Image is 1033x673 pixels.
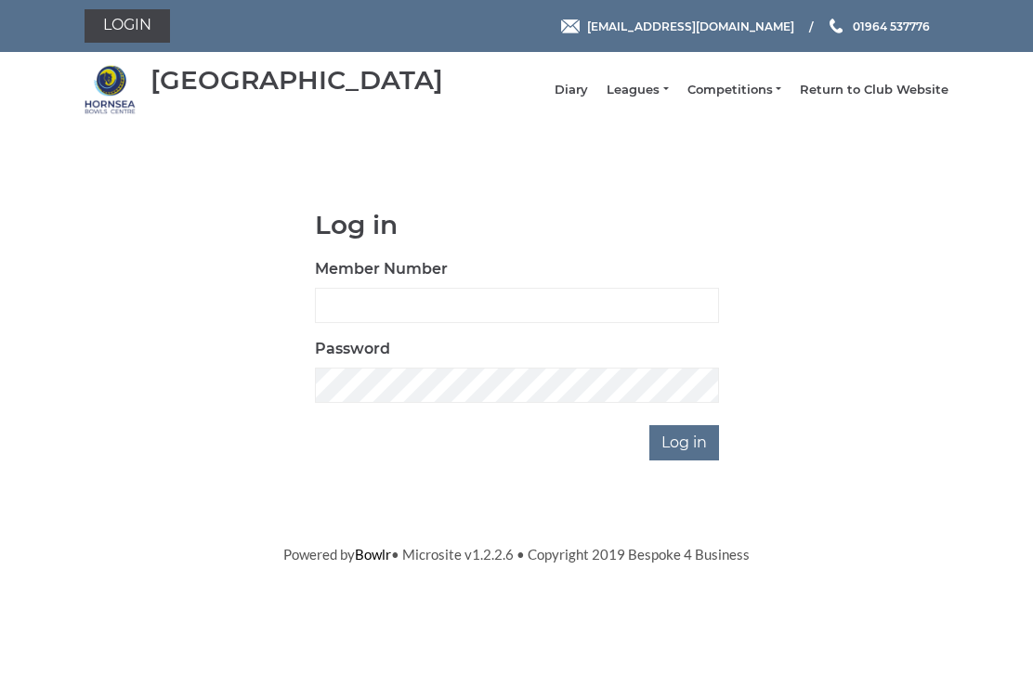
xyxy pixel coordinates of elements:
a: Login [85,9,170,43]
div: [GEOGRAPHIC_DATA] [150,66,443,95]
input: Log in [649,425,719,460]
a: Leagues [607,82,668,98]
h1: Log in [315,211,719,239]
a: Competitions [687,82,781,98]
span: [EMAIL_ADDRESS][DOMAIN_NAME] [587,19,794,32]
a: Return to Club Website [800,82,948,98]
img: Phone us [830,19,843,33]
span: Powered by • Microsite v1.2.2.6 • Copyright 2019 Bespoke 4 Business [283,546,750,563]
label: Member Number [315,258,448,280]
a: Bowlr [355,546,391,563]
a: Phone us 01964 537776 [827,18,930,35]
img: Email [561,19,580,33]
a: Email [EMAIL_ADDRESS][DOMAIN_NAME] [561,18,794,35]
label: Password [315,338,390,360]
img: Hornsea Bowls Centre [85,64,136,115]
span: 01964 537776 [853,19,930,32]
a: Diary [555,82,588,98]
